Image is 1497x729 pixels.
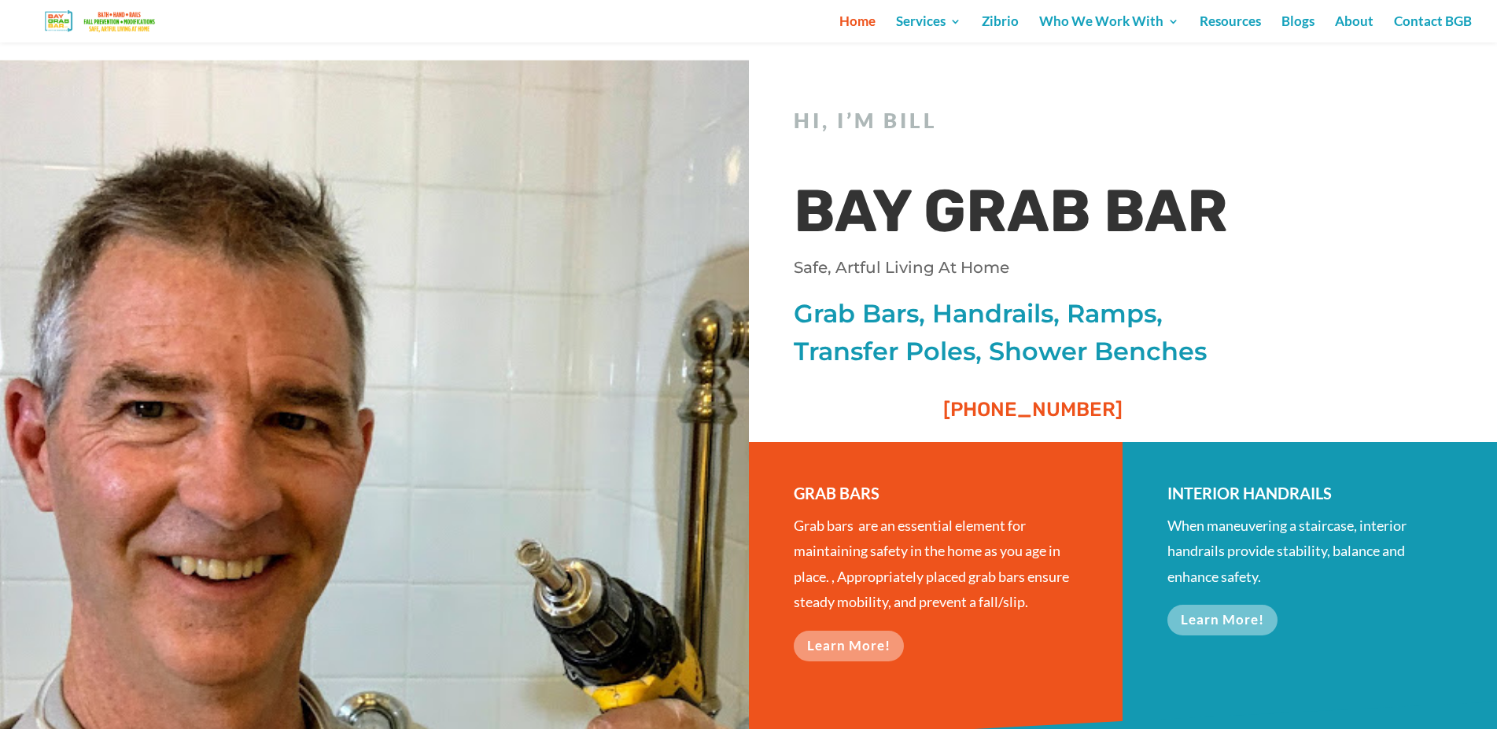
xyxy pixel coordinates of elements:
[1167,481,1452,513] h3: INTERIOR HANDRAILS
[1394,16,1472,42] a: Contact BGB
[982,16,1019,42] a: Zibrio
[794,295,1266,370] p: Grab Bars, Handrails, Ramps, Transfer Poles, Shower Benches
[1167,517,1407,585] span: When maneuvering a staircase, interior handrails provide stability, balance and enhance safety.
[794,481,1079,513] h3: GRAB BARS
[27,7,176,35] img: Bay Grab Bar
[1039,16,1179,42] a: Who We Work With
[839,16,876,42] a: Home
[794,256,1266,278] p: Safe, Artful Living At Home
[1335,16,1373,42] a: About
[1281,16,1314,42] a: Blogs
[794,109,1266,141] h2: Hi, I’m Bill
[943,398,1123,421] span: [PHONE_NUMBER]
[794,517,1069,610] span: Grab bars are an essential element for maintaining safety in the home as you age in place. , Appr...
[896,16,961,42] a: Services
[1200,16,1261,42] a: Resources
[794,631,904,661] a: Learn More!
[1167,605,1278,635] a: Learn More!
[794,173,1266,258] h1: BAY GRAB BAR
